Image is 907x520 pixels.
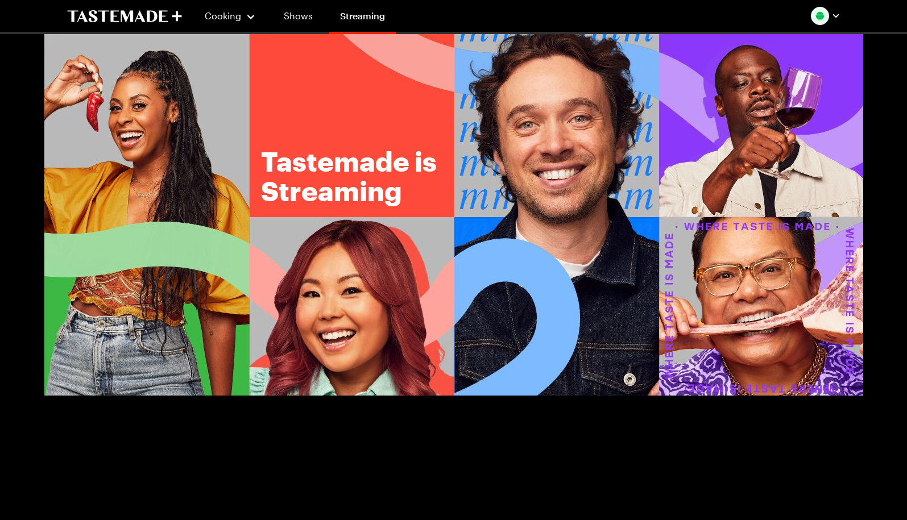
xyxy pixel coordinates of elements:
[67,10,182,23] a: To Tastemade Home Page
[811,7,829,25] img: Profile picture
[811,7,840,25] button: Profile picture
[329,2,396,34] a: Streaming
[205,2,256,30] button: Cooking
[261,146,443,205] h1: Tastemade is Streaming
[205,10,241,21] span: Cooking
